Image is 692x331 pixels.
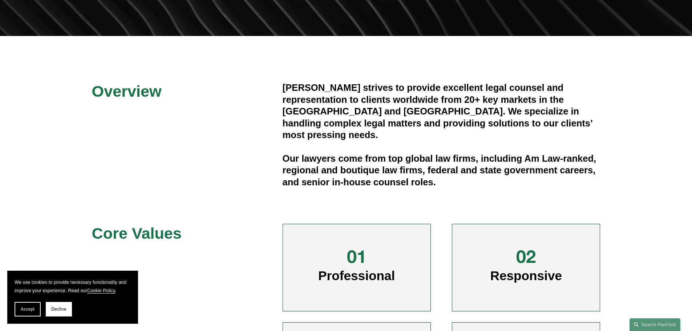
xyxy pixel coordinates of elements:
span: Responsive [490,269,562,283]
p: We use cookies to provide necessary functionality and improve your experience. Read our . [15,278,131,295]
section: Cookie banner [7,271,138,324]
span: Overview [92,82,162,100]
button: Accept [15,302,41,316]
span: Decline [51,307,66,312]
span: Accept [21,307,35,312]
h4: Our lawyers come from top global law firms, including Am Law-ranked, regional and boutique law fi... [283,153,600,188]
a: Cookie Policy [87,288,115,293]
button: Decline [46,302,72,316]
span: Professional [318,269,395,283]
span: Core Values [92,225,182,242]
h4: [PERSON_NAME] strives to provide excellent legal counsel and representation to clients worldwide ... [283,82,600,141]
a: Search this site [630,318,680,331]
